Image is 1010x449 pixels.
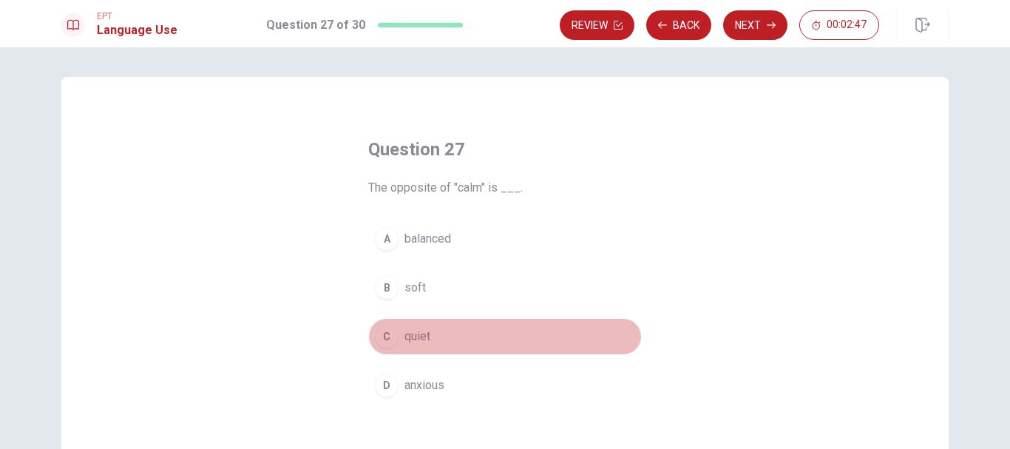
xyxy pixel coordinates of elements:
span: EPT [97,11,177,21]
span: soft [404,279,426,297]
h1: Language Use [97,21,177,39]
span: 00:02:47 [827,19,867,31]
button: Cquiet [368,318,642,355]
button: Review [560,10,634,40]
div: A [375,227,399,251]
div: B [375,276,399,300]
button: Danxious [368,367,642,404]
span: anxious [404,377,444,394]
button: 00:02:47 [799,10,879,40]
span: quiet [404,328,430,345]
div: C [375,325,399,348]
button: Bsoft [368,269,642,306]
div: D [375,374,399,397]
button: Abalanced [368,220,642,257]
button: Next [723,10,787,40]
span: The opposite of "calm" is ___. [368,179,642,197]
h1: Question 27 of 30 [266,16,365,34]
button: Back [646,10,711,40]
span: balanced [404,230,451,248]
h4: Question 27 [368,138,642,161]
